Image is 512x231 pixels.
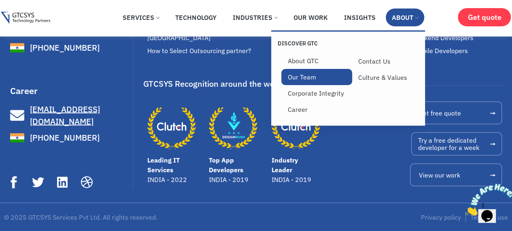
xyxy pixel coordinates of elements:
[28,131,100,143] span: [PHONE_NUMBER]
[147,46,275,56] a: How to Select Outsourcing partner?
[147,104,196,152] a: Leading IT Services
[227,9,283,26] a: Industries
[418,137,479,151] span: Try a free dedicated developer for a week
[281,53,352,69] a: About GTC
[421,212,461,222] a: Privacy policy
[3,3,6,10] span: 1
[147,174,201,184] p: INDIA - 2022
[117,9,165,26] a: Services
[411,132,501,155] a: Try a free dedicateddeveloper for a week
[209,156,243,173] a: Top App Developers
[410,101,501,124] a: Get free quote
[147,46,251,56] span: How to Select Outsourcing partner?
[281,69,352,85] a: Our Team
[1,12,50,24] img: Gtcsys logo
[143,76,285,91] div: GTCSYS Recognition around the world
[4,214,252,220] p: © 2025 GTCSYS Services Pvt Ltd. All rights reserved.
[352,53,423,69] a: Contact Us
[30,103,100,126] span: [EMAIL_ADDRESS][DOMAIN_NAME]
[419,171,460,178] span: View our work
[3,3,53,35] img: Chat attention grabber
[462,180,512,219] iframe: chat widget
[10,130,131,145] a: [PHONE_NUMBER]
[28,42,100,54] span: [PHONE_NUMBER]
[10,103,131,127] a: [EMAIL_ADDRESS][DOMAIN_NAME]
[352,69,423,86] a: Culture & Values
[272,174,315,184] p: INDIA - 2019
[169,9,223,26] a: Technology
[418,109,461,116] span: Get free quote
[281,85,352,101] a: Corporate Integrity
[458,8,511,26] a: Get quote
[281,101,352,118] a: Career
[147,156,180,173] a: Leading IT Services
[10,41,131,55] a: [PHONE_NUMBER]
[272,156,298,173] a: Industry Leader
[272,104,320,152] a: Industry Leader
[400,46,468,56] span: Hire Mobile Developers
[277,40,348,47] p: Discover GTC
[10,86,131,95] h3: Career
[338,9,382,26] a: Insights
[467,13,501,21] span: Get quote
[209,174,263,184] p: INDIA - 2019
[209,104,257,152] a: Top App Developers
[400,46,506,56] a: Hire Mobile Developers
[400,33,506,43] a: Hire Backend Developers
[287,9,334,26] a: Our Work
[400,33,474,43] span: Hire Backend Developers
[386,9,424,26] a: About
[410,163,501,186] a: View our work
